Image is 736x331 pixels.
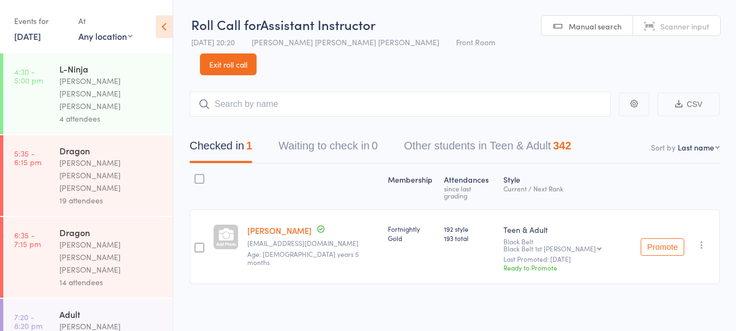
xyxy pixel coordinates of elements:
[14,12,68,30] div: Events for
[191,15,260,33] span: Roll Call for
[247,225,312,236] a: [PERSON_NAME]
[78,30,132,42] div: Any location
[651,142,676,153] label: Sort by
[59,226,163,238] div: Dragon
[59,157,163,194] div: [PERSON_NAME] [PERSON_NAME] [PERSON_NAME]
[14,30,41,42] a: [DATE]
[3,53,173,134] a: 4:30 -5:00 pmL-Ninja[PERSON_NAME] [PERSON_NAME] [PERSON_NAME]4 attendees
[78,12,132,30] div: At
[190,92,611,117] input: Search by name
[190,134,252,163] button: Checked in1
[3,135,173,216] a: 5:35 -6:15 pmDragon[PERSON_NAME] [PERSON_NAME] [PERSON_NAME]19 attendees
[384,168,440,204] div: Membership
[444,224,495,233] span: 192 style
[503,238,632,252] div: Black Belt
[252,37,439,47] span: [PERSON_NAME] [PERSON_NAME] [PERSON_NAME]
[247,249,359,266] span: Age: [DEMOGRAPHIC_DATA] years 5 months
[456,37,495,47] span: Front Room
[660,21,709,32] span: Scanner input
[191,37,235,47] span: [DATE] 20:20
[59,276,163,288] div: 14 attendees
[59,63,163,75] div: L-Ninja
[404,134,571,163] button: Other students in Teen & Adult342
[569,21,622,32] span: Manual search
[200,53,257,75] a: Exit roll call
[14,149,41,166] time: 5:35 - 6:15 pm
[641,238,684,256] button: Promote
[553,140,571,152] div: 342
[503,263,632,272] div: Ready to Promote
[278,134,378,163] button: Waiting to check in0
[59,238,163,276] div: [PERSON_NAME] [PERSON_NAME] [PERSON_NAME]
[372,140,378,152] div: 0
[246,140,252,152] div: 1
[14,231,41,248] time: 6:35 - 7:15 pm
[678,142,714,153] div: Last name
[658,93,720,116] button: CSV
[59,145,163,157] div: Dragon
[59,75,163,112] div: [PERSON_NAME] [PERSON_NAME] [PERSON_NAME]
[440,168,499,204] div: Atten­dances
[260,15,375,33] span: Assistant Instructor
[59,308,163,320] div: Adult
[503,185,632,192] div: Current / Next Rank
[59,112,163,125] div: 4 attendees
[14,312,42,330] time: 7:20 - 8:20 pm
[59,194,163,207] div: 19 attendees
[3,217,173,298] a: 6:35 -7:15 pmDragon[PERSON_NAME] [PERSON_NAME] [PERSON_NAME]14 attendees
[503,245,596,252] div: Black Belt 1st [PERSON_NAME]
[388,224,436,243] div: Fortnightly Gold
[503,224,632,235] div: Teen & Adult
[247,239,379,247] small: li_kathi@hotmail.com
[444,233,495,243] span: 193 total
[444,185,495,199] div: since last grading
[503,255,632,263] small: Last Promoted: [DATE]
[14,67,43,85] time: 4:30 - 5:00 pm
[499,168,636,204] div: Style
